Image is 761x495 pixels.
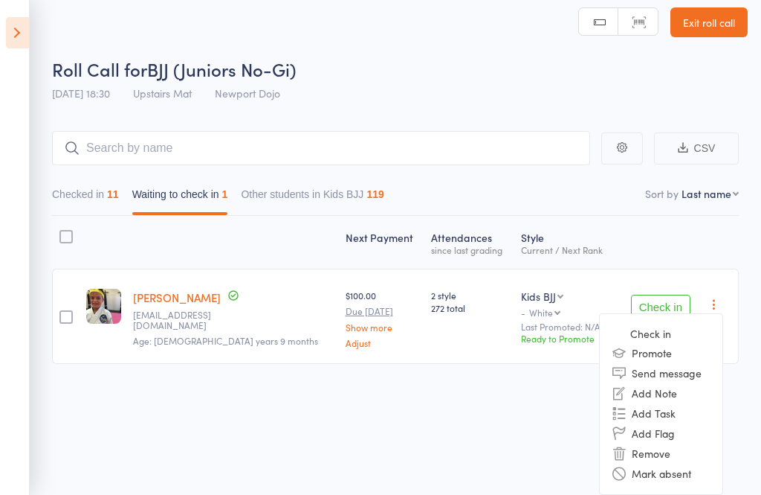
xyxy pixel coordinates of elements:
[346,306,419,316] small: Due [DATE]
[133,310,230,331] small: tanyavallallywork@hotmail.com
[215,86,280,100] span: Newport Dojo
[425,223,515,262] div: Atten­dances
[600,424,722,444] li: Add Flag
[431,245,509,255] div: since last grading
[222,188,228,200] div: 1
[600,343,722,363] li: Promote
[521,245,610,255] div: Current / Next Rank
[515,223,616,262] div: Style
[147,57,296,81] span: BJJ (Juniors No-Gi)
[600,464,722,484] li: Mark absent
[600,363,722,383] li: Send message
[600,383,722,403] li: Add Note
[346,338,419,348] a: Adjust
[133,334,318,347] span: Age: [DEMOGRAPHIC_DATA] years 9 months
[86,289,121,324] img: image1642572232.png
[431,289,509,301] span: 2 style
[521,307,610,317] div: -
[340,223,425,262] div: Next Payment
[521,289,556,304] div: Kids BJJ
[52,86,110,100] span: [DATE] 18:30
[133,86,192,100] span: Upstairs Mat
[241,181,383,215] button: Other students in Kids BJJ119
[52,181,119,215] button: Checked in11
[681,186,731,201] div: Last name
[645,186,679,201] label: Sort by
[431,301,509,314] span: 272 total
[521,322,610,332] small: Last Promoted: N/A
[521,332,610,345] div: Ready to Promote
[133,290,221,305] a: [PERSON_NAME]
[670,7,748,37] a: Exit roll call
[346,289,419,348] div: $100.00
[346,322,419,332] a: Show more
[600,444,722,464] li: Remove
[600,403,722,424] li: Add Task
[52,131,590,165] input: Search by name
[52,57,147,81] span: Roll Call for
[107,188,119,200] div: 11
[631,295,690,319] button: Check in
[654,132,739,165] button: CSV
[366,188,383,200] div: 119
[132,181,228,215] button: Waiting to check in1
[529,307,553,317] div: White
[600,325,722,343] li: Check in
